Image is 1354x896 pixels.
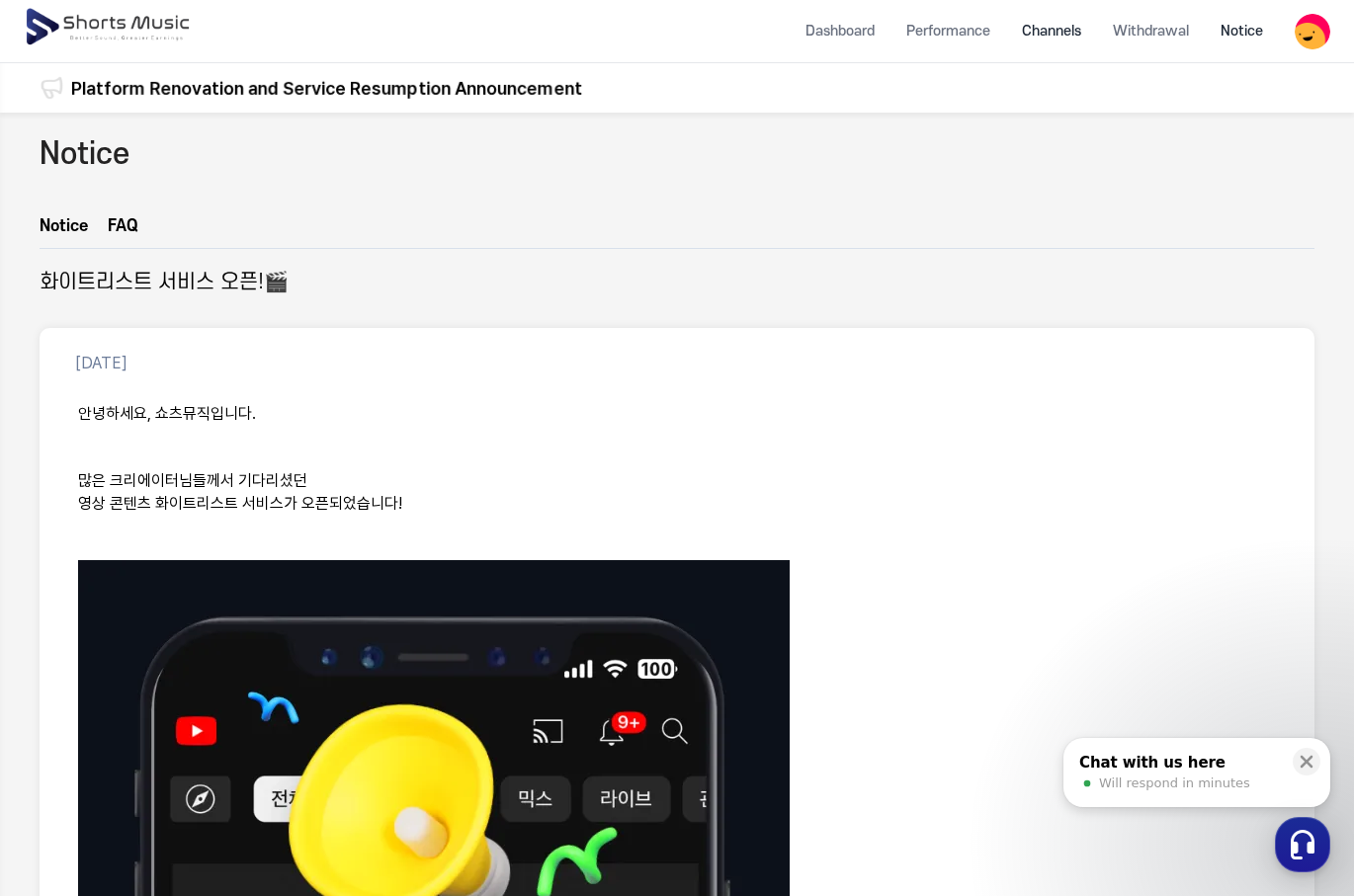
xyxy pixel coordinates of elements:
span: Messages [164,657,222,673]
p: 많은 크리에이터님들께서 기다리셨던 [78,470,1276,493]
a: Home [6,626,130,676]
p: 영상 콘텐츠 화이트리스트 서비스가 오픈되었습니다! [78,493,1276,516]
h2: Notice [40,132,129,177]
p: 안녕하세요, 쇼츠뮤직입니다. [78,403,1276,426]
a: Notice [1205,5,1279,57]
span: Settings [293,656,341,672]
a: Performance [890,5,1006,57]
h2: 화이트리스트 서비스 오픈!🎬 [40,269,289,296]
a: FAQ [108,214,138,248]
a: Messages [130,626,255,676]
p: [DATE] [75,352,127,375]
span: Home [50,656,85,672]
a: Withdrawal [1097,5,1205,57]
a: Dashboard [790,5,890,57]
a: Notice [40,214,88,248]
img: 사용자 이미지 [1295,14,1330,49]
img: 알림 아이콘 [40,76,63,100]
a: Settings [255,626,380,676]
a: Platform Renovation and Service Resumption Announcement [71,75,582,102]
a: Channels [1006,5,1097,57]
